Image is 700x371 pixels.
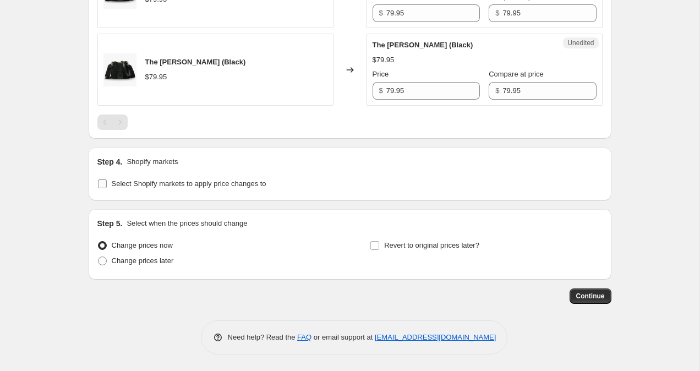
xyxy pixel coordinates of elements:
a: [EMAIL_ADDRESS][DOMAIN_NAME] [375,333,496,341]
img: Aubreyy_80x.jpg [103,53,136,86]
div: $79.95 [373,54,395,66]
span: Change prices later [112,257,174,265]
button: Continue [570,288,611,304]
span: The [PERSON_NAME] (Black) [373,41,473,49]
span: Continue [576,292,605,301]
h2: Step 4. [97,156,123,167]
span: Change prices now [112,241,173,249]
div: $79.95 [145,72,167,83]
a: FAQ [297,333,311,341]
p: Shopify markets [127,156,178,167]
span: Unedited [567,39,594,47]
span: or email support at [311,333,375,341]
span: $ [495,9,499,17]
h2: Step 5. [97,218,123,229]
span: Price [373,70,389,78]
span: Revert to original prices later? [384,241,479,249]
span: Compare at price [489,70,544,78]
span: The [PERSON_NAME] (Black) [145,58,246,66]
p: Select when the prices should change [127,218,247,229]
span: $ [495,86,499,95]
span: $ [379,86,383,95]
span: Need help? Read the [228,333,298,341]
span: Select Shopify markets to apply price changes to [112,179,266,188]
span: $ [379,9,383,17]
nav: Pagination [97,114,128,130]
